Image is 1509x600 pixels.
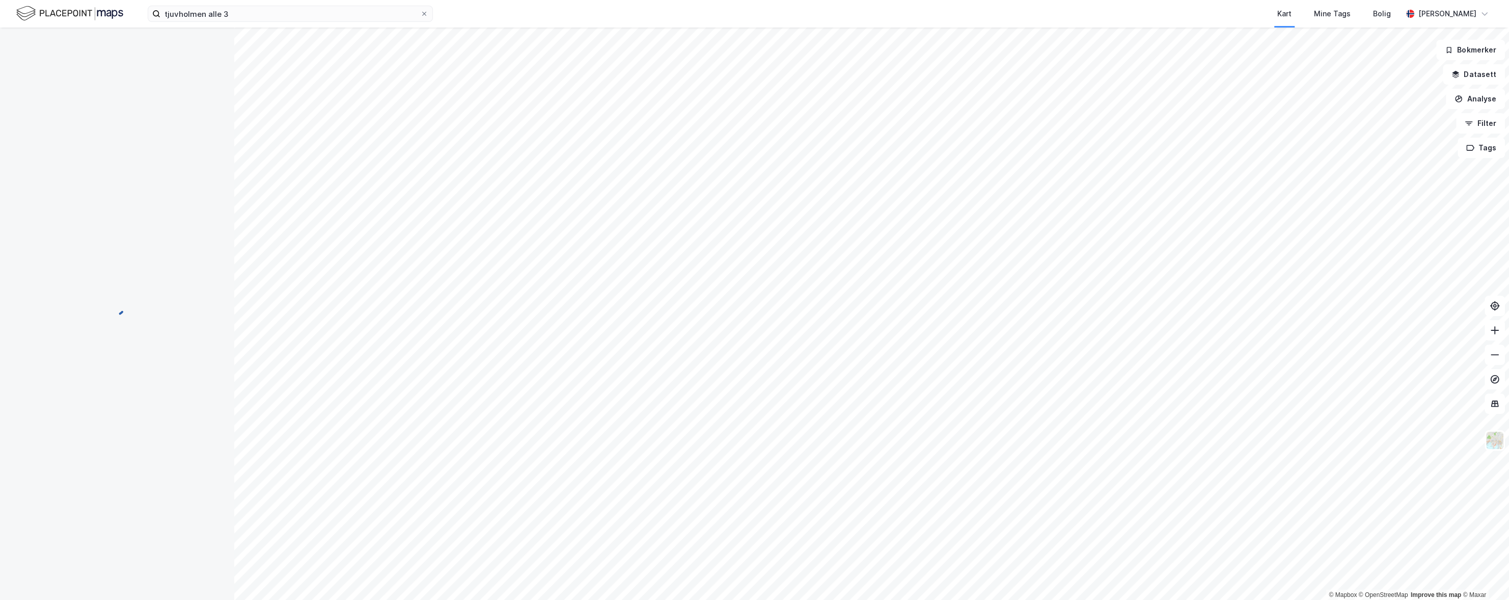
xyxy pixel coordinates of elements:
img: logo.f888ab2527a4732fd821a326f86c7f29.svg [16,5,123,22]
img: Z [1485,431,1504,450]
a: Mapbox [1329,591,1357,598]
a: Improve this map [1411,591,1461,598]
button: Bokmerker [1436,40,1505,60]
div: Mine Tags [1314,8,1351,20]
a: OpenStreetMap [1359,591,1408,598]
button: Tags [1458,138,1505,158]
div: Kart [1277,8,1292,20]
iframe: Chat Widget [1458,551,1509,600]
button: Filter [1456,113,1505,134]
button: Analyse [1446,89,1505,109]
button: Datasett [1443,64,1505,85]
div: [PERSON_NAME] [1418,8,1476,20]
img: spinner.a6d8c91a73a9ac5275cf975e30b51cfb.svg [109,300,125,316]
div: Bolig [1373,8,1391,20]
input: Søk på adresse, matrikkel, gårdeiere, leietakere eller personer [160,6,420,21]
